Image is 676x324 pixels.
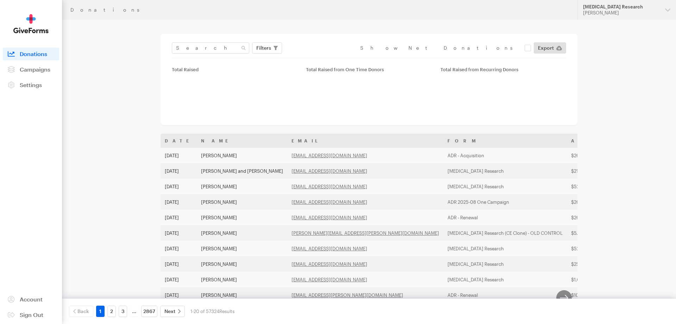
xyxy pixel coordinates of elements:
[292,277,367,282] a: [EMAIL_ADDRESS][DOMAIN_NAME]
[197,134,287,148] th: Name
[534,42,566,54] a: Export
[292,246,367,251] a: [EMAIL_ADDRESS][DOMAIN_NAME]
[292,153,367,158] a: [EMAIL_ADDRESS][DOMAIN_NAME]
[443,287,567,303] td: ADR - Renewal
[197,256,287,272] td: [PERSON_NAME]
[443,272,567,287] td: [MEDICAL_DATA] Research
[567,148,624,163] td: $26.58
[567,179,624,194] td: $52.84
[567,194,624,210] td: $26.58
[567,287,624,303] td: $105.36
[443,256,567,272] td: [MEDICAL_DATA] Research
[292,168,367,174] a: [EMAIL_ADDRESS][DOMAIN_NAME]
[306,67,432,72] div: Total Raised from One Time Donors
[292,261,367,267] a: [EMAIL_ADDRESS][DOMAIN_NAME]
[292,292,403,298] a: [EMAIL_ADDRESS][PERSON_NAME][DOMAIN_NAME]
[443,225,567,241] td: [MEDICAL_DATA] Research (CE Clone) - OLD CONTROL
[20,311,43,318] span: Sign Out
[197,148,287,163] td: [PERSON_NAME]
[440,67,566,72] div: Total Raised from Recurring Donors
[161,163,197,179] td: [DATE]
[141,306,157,317] a: 2867
[443,210,567,225] td: ADR - Renewal
[292,215,367,220] a: [EMAIL_ADDRESS][DOMAIN_NAME]
[161,256,197,272] td: [DATE]
[3,293,59,306] a: Account
[20,81,42,88] span: Settings
[567,225,624,241] td: $5.00
[567,210,624,225] td: $26.58
[161,210,197,225] td: [DATE]
[256,44,271,52] span: Filters
[3,308,59,321] a: Sign Out
[172,42,249,54] input: Search Name & Email
[197,241,287,256] td: [PERSON_NAME]
[20,296,43,302] span: Account
[197,163,287,179] td: [PERSON_NAME] and [PERSON_NAME]
[197,179,287,194] td: [PERSON_NAME]
[583,4,659,10] div: [MEDICAL_DATA] Research
[3,79,59,91] a: Settings
[161,287,197,303] td: [DATE]
[252,42,282,54] button: Filters
[443,148,567,163] td: ADR - Acquisition
[161,241,197,256] td: [DATE]
[20,50,47,57] span: Donations
[197,272,287,287] td: [PERSON_NAME]
[13,14,49,33] img: GiveForms
[161,179,197,194] td: [DATE]
[443,194,567,210] td: ADR 2025-08 One Campaign
[107,306,116,317] a: 2
[567,241,624,256] td: $52.84
[161,194,197,210] td: [DATE]
[161,134,197,148] th: Date
[443,134,567,148] th: Form
[197,225,287,241] td: [PERSON_NAME]
[443,179,567,194] td: [MEDICAL_DATA] Research
[219,308,234,314] span: Results
[161,148,197,163] td: [DATE]
[20,66,50,73] span: Campaigns
[538,44,554,52] span: Export
[197,210,287,225] td: [PERSON_NAME]
[567,134,624,148] th: Amount
[161,272,197,287] td: [DATE]
[292,199,367,205] a: [EMAIL_ADDRESS][DOMAIN_NAME]
[160,306,185,317] a: Next
[567,272,624,287] td: $1,050.74
[287,134,443,148] th: Email
[197,287,287,303] td: [PERSON_NAME]
[567,256,624,272] td: $25.00
[567,163,624,179] td: $21.32
[292,184,367,189] a: [EMAIL_ADDRESS][DOMAIN_NAME]
[164,307,175,316] span: Next
[3,48,59,60] a: Donations
[197,194,287,210] td: [PERSON_NAME]
[583,10,659,16] div: [PERSON_NAME]
[161,225,197,241] td: [DATE]
[443,241,567,256] td: [MEDICAL_DATA] Research
[190,306,234,317] div: 1-20 of 57324
[3,63,59,76] a: Campaigns
[292,230,439,236] a: [PERSON_NAME][EMAIL_ADDRESS][PERSON_NAME][DOMAIN_NAME]
[172,67,298,72] div: Total Raised
[119,306,127,317] a: 3
[443,163,567,179] td: [MEDICAL_DATA] Research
